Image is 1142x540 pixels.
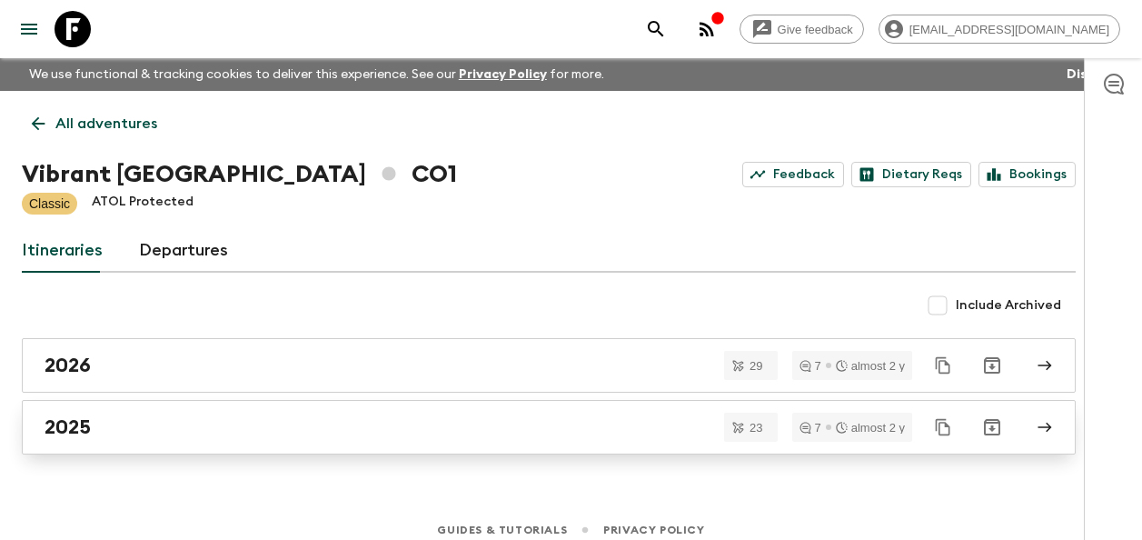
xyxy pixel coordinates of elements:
a: Give feedback [740,15,864,44]
button: Duplicate [927,411,959,444]
a: 2026 [22,338,1076,393]
a: 2025 [22,400,1076,455]
div: almost 2 y [836,360,905,372]
a: Privacy Policy [459,68,547,81]
h2: 2025 [45,415,91,439]
p: Classic [29,195,70,213]
a: Feedback [742,162,844,187]
div: 7 [799,360,821,372]
p: All adventures [55,113,157,135]
span: Give feedback [768,23,863,36]
h2: 2026 [45,354,91,377]
div: 7 [799,422,821,434]
button: Dismiss [1062,62,1120,87]
div: [EMAIL_ADDRESS][DOMAIN_NAME] [879,15,1120,44]
button: search adventures [638,11,674,47]
h1: Vibrant [GEOGRAPHIC_DATA] CO1 [22,156,457,193]
span: 29 [739,360,773,372]
a: Itineraries [22,229,103,273]
a: Bookings [978,162,1076,187]
a: Guides & Tutorials [437,520,567,540]
a: Privacy Policy [603,520,704,540]
div: almost 2 y [836,422,905,434]
button: Duplicate [927,349,959,382]
p: We use functional & tracking cookies to deliver this experience. See our for more. [22,58,611,91]
a: All adventures [22,105,167,142]
a: Departures [139,229,228,273]
button: menu [11,11,47,47]
span: [EMAIL_ADDRESS][DOMAIN_NAME] [899,23,1119,36]
button: Archive [974,409,1010,445]
span: 23 [739,422,773,434]
p: ATOL Protected [92,193,194,215]
span: Include Archived [956,296,1061,315]
a: Dietary Reqs [851,162,971,187]
button: Archive [974,347,1010,384]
